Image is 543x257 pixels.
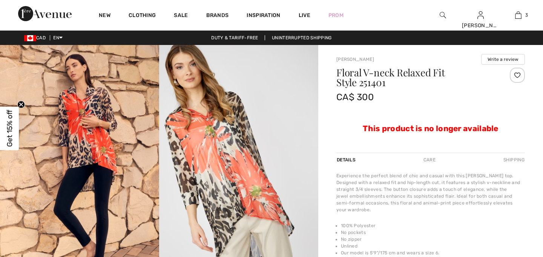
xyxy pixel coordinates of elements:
[336,104,525,135] div: This product is no longer available
[477,11,484,19] a: Sign In
[24,35,49,40] span: CAD
[328,11,344,19] a: Prom
[336,172,525,213] div: Experience the perfect blend of chic and casual with this [PERSON_NAME] top. Designed with a rela...
[462,22,499,29] div: [PERSON_NAME]
[18,6,72,21] img: 1ère Avenue
[336,92,374,102] span: CA$ 300
[24,35,36,41] img: Canadian Dollar
[477,11,484,20] img: My Info
[341,229,525,236] li: No pockets
[174,12,188,20] a: Sale
[440,11,446,20] img: search the website
[206,12,229,20] a: Brands
[5,110,14,147] span: Get 15% off
[53,35,63,40] span: EN
[336,68,494,87] h1: Floral V-neck Relaxed Fit Style 251401
[336,57,374,62] a: [PERSON_NAME]
[481,54,525,65] button: Write a review
[525,12,528,19] span: 3
[247,12,280,20] span: Inspiration
[341,243,525,249] li: Unlined
[299,11,310,19] a: Live
[129,12,156,20] a: Clothing
[417,153,442,167] div: Care
[494,200,535,219] iframe: Opens a widget where you can chat to one of our agents
[17,101,25,108] button: Close teaser
[99,12,110,20] a: New
[341,249,525,256] li: Our model is 5'9"/175 cm and wears a size 6.
[515,11,522,20] img: My Bag
[341,236,525,243] li: No zipper
[500,11,537,20] a: 3
[341,222,525,229] li: 100% Polyester
[336,153,357,167] div: Details
[502,153,525,167] div: Shipping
